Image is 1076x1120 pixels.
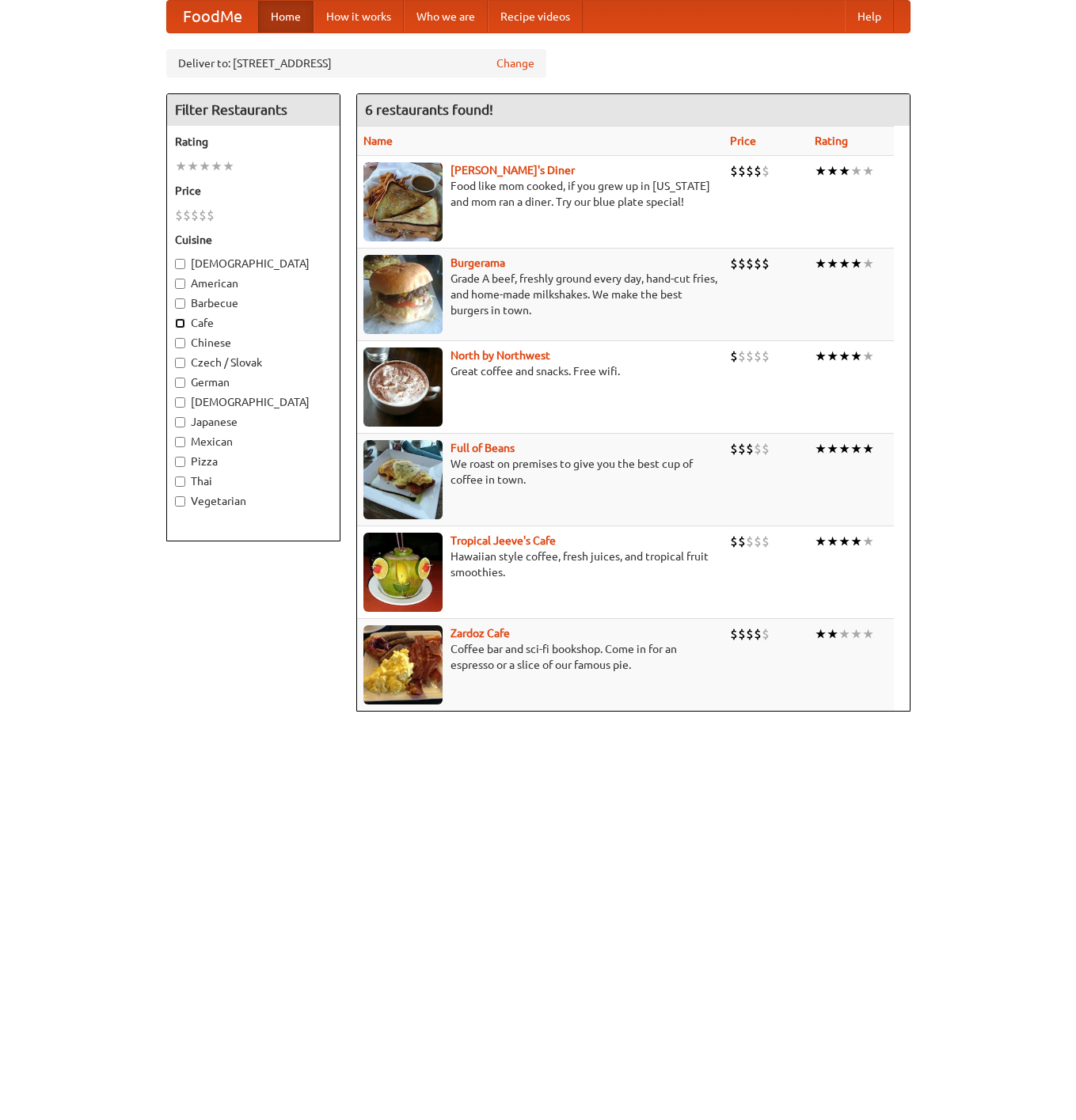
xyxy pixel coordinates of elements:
[815,347,827,365] li: ★
[838,162,850,180] li: ★
[738,347,746,365] li: $
[175,358,185,368] input: Czech / Slovak
[363,625,443,704] img: zardoz.jpg
[175,496,185,507] input: Vegetarian
[827,625,838,643] li: ★
[167,1,258,32] a: FoodMe
[211,158,222,175] li: ★
[363,135,393,147] a: Name
[838,533,850,550] li: ★
[815,135,848,147] a: Rating
[451,256,505,269] a: Burgerama
[746,347,754,365] li: $
[730,533,738,550] li: $
[451,442,515,454] a: Full of Beans
[363,440,443,519] img: beans.jpg
[746,440,754,457] li: $
[488,1,583,32] a: Recipe videos
[175,457,185,467] input: Pizza
[451,349,550,362] a: North by Northwest
[175,259,185,269] input: [DEMOGRAPHIC_DATA]
[175,378,185,388] input: German
[175,476,185,487] input: Thai
[363,255,443,334] img: burgerama.jpg
[827,440,838,457] li: ★
[850,625,862,643] li: ★
[862,255,874,272] li: ★
[199,207,207,224] li: $
[815,533,827,550] li: ★
[845,1,894,32] a: Help
[754,625,762,643] li: $
[862,347,874,365] li: ★
[754,347,762,365] li: $
[762,162,770,180] li: $
[175,394,332,410] label: [DEMOGRAPHIC_DATA]
[207,207,215,224] li: $
[175,315,332,331] label: Cafe
[175,355,332,370] label: Czech / Slovak
[175,295,332,311] label: Barbecue
[827,255,838,272] li: ★
[175,232,332,248] h5: Cuisine
[827,347,838,365] li: ★
[730,440,738,457] li: $
[754,255,762,272] li: $
[850,440,862,457] li: ★
[363,549,717,580] p: Hawaiian style coffee, fresh juices, and tropical fruit smoothies.
[363,162,443,241] img: sallys.jpg
[738,255,746,272] li: $
[754,533,762,550] li: $
[363,178,717,210] p: Food like mom cooked, if you grew up in [US_STATE] and mom ran a diner. Try our blue plate special!
[827,162,838,180] li: ★
[754,440,762,457] li: $
[838,625,850,643] li: ★
[175,397,185,408] input: [DEMOGRAPHIC_DATA]
[363,641,717,673] p: Coffee bar and sci-fi bookshop. Come in for an espresso or a slice of our famous pie.
[175,158,187,175] li: ★
[746,533,754,550] li: $
[175,335,332,351] label: Chinese
[175,473,332,489] label: Thai
[175,134,332,150] h5: Rating
[754,162,762,180] li: $
[191,207,199,224] li: $
[363,456,717,488] p: We roast on premises to give you the best cup of coffee in town.
[187,158,199,175] li: ★
[175,275,332,291] label: American
[167,94,340,126] h4: Filter Restaurants
[175,279,185,289] input: American
[730,347,738,365] li: $
[738,440,746,457] li: $
[365,102,493,117] ng-pluralize: 6 restaurants found!
[738,533,746,550] li: $
[762,440,770,457] li: $
[738,162,746,180] li: $
[862,162,874,180] li: ★
[815,440,827,457] li: ★
[746,255,754,272] li: $
[815,162,827,180] li: ★
[166,49,546,78] div: Deliver to: [STREET_ADDRESS]
[451,627,510,640] a: Zardoz Cafe
[175,298,185,309] input: Barbecue
[175,493,332,509] label: Vegetarian
[451,164,575,177] a: [PERSON_NAME]'s Diner
[838,255,850,272] li: ★
[850,533,862,550] li: ★
[730,162,738,180] li: $
[827,533,838,550] li: ★
[175,183,332,199] h5: Price
[175,207,183,224] li: $
[183,207,191,224] li: $
[451,534,556,547] a: Tropical Jeeve's Cafe
[730,135,756,147] a: Price
[862,625,874,643] li: ★
[175,256,332,271] label: [DEMOGRAPHIC_DATA]
[175,318,185,328] input: Cafe
[762,533,770,550] li: $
